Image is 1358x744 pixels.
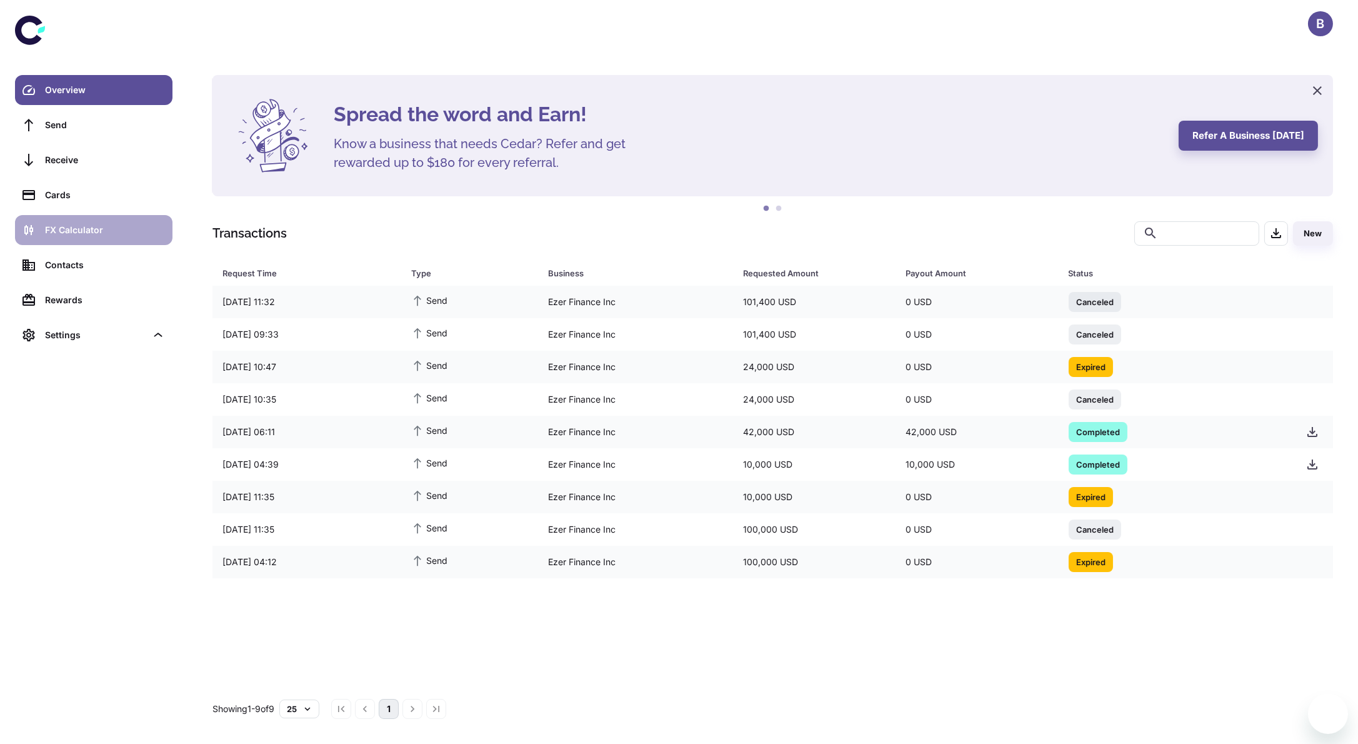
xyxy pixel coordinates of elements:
button: New [1293,221,1333,246]
h4: Spread the word and Earn! [334,99,1164,129]
button: B [1308,11,1333,36]
a: Send [15,110,172,140]
div: Overview [45,83,165,97]
span: Send [411,358,447,372]
span: Expired [1069,555,1113,568]
div: Type [411,264,517,282]
div: [DATE] 04:39 [212,453,401,476]
a: Receive [15,145,172,175]
div: [DATE] 11:35 [212,518,401,541]
div: 0 USD [896,388,1058,411]
div: Status [1069,264,1265,282]
div: Payout Amount [906,264,1037,282]
button: page 1 [379,699,399,719]
span: Canceled [1069,295,1121,308]
button: 25 [279,700,319,718]
span: Send [411,326,447,339]
div: 24,000 USD [733,355,896,379]
div: Requested Amount [743,264,874,282]
div: Ezer Finance Inc [538,550,733,574]
a: Overview [15,75,172,105]
div: [DATE] 11:35 [212,485,401,509]
div: Ezer Finance Inc [538,290,733,314]
div: [DATE] 10:47 [212,355,401,379]
div: 24,000 USD [733,388,896,411]
div: 0 USD [896,485,1058,509]
span: Canceled [1069,393,1121,405]
div: Rewards [45,293,165,307]
div: Request Time [222,264,380,282]
h5: Know a business that needs Cedar? Refer and get rewarded up to $180 for every referral. [334,134,646,172]
div: 0 USD [896,518,1058,541]
div: Receive [45,153,165,167]
span: Payout Amount [906,264,1053,282]
div: [DATE] 10:35 [212,388,401,411]
a: FX Calculator [15,215,172,245]
div: Ezer Finance Inc [538,518,733,541]
div: 100,000 USD [733,518,896,541]
div: Cards [45,188,165,202]
span: Send [411,423,447,437]
div: Ezer Finance Inc [538,453,733,476]
div: Ezer Finance Inc [538,388,733,411]
div: Ezer Finance Inc [538,420,733,444]
div: Ezer Finance Inc [538,355,733,379]
div: Send [45,118,165,132]
span: Request Time [222,264,396,282]
div: 10,000 USD [733,453,896,476]
div: 42,000 USD [733,420,896,444]
span: Send [411,456,447,470]
span: Completed [1069,425,1127,438]
span: Requested Amount [743,264,891,282]
span: Status [1069,264,1281,282]
div: Ezer Finance Inc [538,485,733,509]
a: Rewards [15,285,172,315]
iframe: Button to launch messaging window [1308,694,1348,734]
span: Completed [1069,458,1127,470]
div: Contacts [45,258,165,272]
h1: Transactions [212,224,287,243]
span: Send [411,293,447,307]
span: Send [411,553,447,567]
div: 0 USD [896,550,1058,574]
div: 10,000 USD [733,485,896,509]
div: [DATE] 06:11 [212,420,401,444]
div: Settings [15,320,172,350]
button: 1 [761,203,773,215]
div: Ezer Finance Inc [538,323,733,346]
div: 101,400 USD [733,290,896,314]
div: [DATE] 04:12 [212,550,401,574]
div: FX Calculator [45,223,165,237]
div: Settings [45,328,146,342]
span: Canceled [1069,523,1121,535]
div: 0 USD [896,290,1058,314]
div: 0 USD [896,323,1058,346]
div: 0 USD [896,355,1058,379]
button: Refer a business [DATE] [1179,121,1318,151]
a: Cards [15,180,172,210]
p: Showing 1-9 of 9 [212,702,274,716]
div: 42,000 USD [896,420,1058,444]
span: Send [411,521,447,535]
span: Type [411,264,533,282]
span: Send [411,391,447,405]
span: Send [411,488,447,502]
div: [DATE] 09:33 [212,323,401,346]
span: Canceled [1069,328,1121,340]
button: 2 [773,203,786,215]
div: [DATE] 11:32 [212,290,401,314]
div: 101,400 USD [733,323,896,346]
nav: pagination navigation [329,699,448,719]
span: Expired [1069,360,1113,373]
span: Expired [1069,490,1113,503]
a: Contacts [15,250,172,280]
div: 100,000 USD [733,550,896,574]
div: 10,000 USD [896,453,1058,476]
